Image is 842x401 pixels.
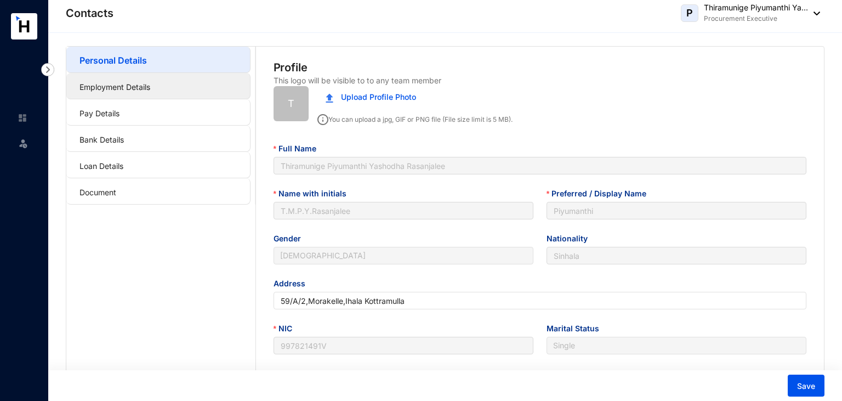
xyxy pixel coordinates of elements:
input: Name with initials [274,202,533,219]
p: Thiramunige Piyumanthi Ya... [704,2,808,13]
img: home-unselected.a29eae3204392db15eaf.svg [18,113,27,123]
label: Full Name [274,143,324,155]
label: Preferred / Display Name [547,188,654,200]
p: Procurement Executive [704,13,808,24]
span: P [686,8,693,18]
input: Full Name [274,157,807,174]
img: dropdown-black.8e83cc76930a90b1a4fdb6d089b7bf3a.svg [808,12,820,15]
button: Upload Profile Photo [317,86,424,108]
button: Save [788,375,824,397]
span: Single [553,337,800,354]
img: info.ad751165ce926853d1d36026adaaebbf.svg [317,114,328,125]
input: Nationality [547,247,806,264]
a: Employment Details [79,82,150,92]
label: Address [274,278,313,290]
p: This logo will be visible to to any team member [274,75,441,86]
span: Save [797,381,815,392]
span: Upload Profile Photo [341,91,416,103]
label: NIC [274,323,300,335]
label: Nationality [547,233,595,245]
a: Pay Details [79,109,120,118]
p: Contacts [66,5,113,21]
a: Bank Details [79,135,124,144]
input: Preferred / Display Name [547,202,806,219]
a: Document [79,188,116,197]
li: Home [9,107,35,129]
a: Loan Details [79,161,123,171]
p: Profile [274,60,308,75]
img: upload.c0f81fc875f389a06f631e1c6d8834da.svg [326,93,333,103]
label: Date of Birth [274,368,328,380]
input: NIC [274,337,533,354]
img: leave-unselected.2934df6273408c3f84d9.svg [18,138,29,149]
a: Personal Details [79,55,146,66]
input: Address [274,292,807,309]
img: nav-icon-right.af6afadce00d159da59955279c43614e.svg [41,63,54,76]
span: Female [280,247,527,264]
p: You can upload a jpg, GIF or PNG file (File size limit is 5 MB). [317,110,513,125]
label: Marital Status [547,323,607,335]
label: Name with initials [274,188,354,200]
span: T [288,96,294,111]
label: Gender [274,233,309,245]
